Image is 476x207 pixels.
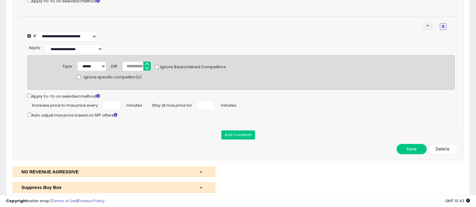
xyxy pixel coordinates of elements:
[442,25,444,28] i: Remove Condition
[27,111,455,118] div: Auto adjust max price based on SFP offers
[423,22,432,31] button: keyboard_arrow_up
[6,198,28,204] strong: Copyright
[221,130,255,139] button: Add Condition
[84,75,142,80] span: Ignore specific competitor(s)
[428,144,458,154] button: Delete
[29,45,40,50] span: Apply
[62,62,73,69] div: Type:
[126,101,143,108] span: minutes.
[159,64,226,70] span: Ignore Backordered Competitors
[152,101,192,108] span: Stay at max price for
[32,101,98,108] span: Increase price to max price every
[12,182,216,193] button: Suppress Buy Box
[17,169,195,175] div: NO REVENUE AGRESSIVE
[27,93,455,99] div: Apply Yo-Yo on selected method
[29,43,41,51] div: :
[445,198,470,204] span: 2025-09-7 10:43 GMT
[221,101,237,108] span: minutes.
[111,62,118,69] div: Diff:
[425,23,431,29] span: keyboard_arrow_up
[6,198,104,204] div: seller snap | |
[12,166,216,177] button: NO REVENUE AGRESSIVE
[17,184,195,190] div: Suppress Buy Box
[397,144,427,154] button: Save
[51,198,77,204] a: Terms of Use
[78,198,104,204] a: Privacy Policy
